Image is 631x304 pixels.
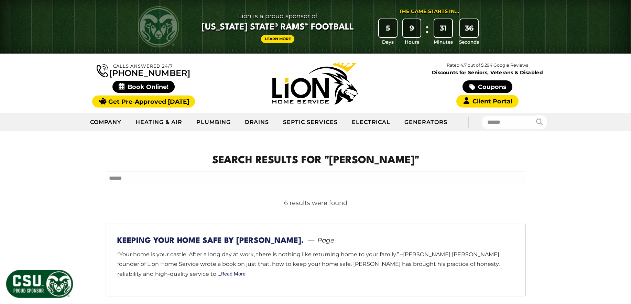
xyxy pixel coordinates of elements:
[202,11,354,22] span: Lion is a proud sponsor of
[456,95,518,108] a: Client Portal
[92,95,195,108] a: Get Pre-Approved [DATE]
[106,153,525,169] h1: Search Results for "[PERSON_NAME]"
[398,114,454,131] a: Generators
[401,61,573,69] p: Rated 4.7 out of 5,294 Google Reviews
[238,114,276,131] a: Drains
[305,236,334,245] span: Page
[382,38,394,45] span: Days
[463,80,512,93] a: Coupons
[345,114,398,131] a: Electrical
[403,19,421,37] div: 9
[112,81,175,93] span: Book Online!
[399,8,459,15] div: The Game Starts in...
[424,19,431,46] div: :
[97,63,190,77] a: [PHONE_NUMBER]
[405,38,419,45] span: Hours
[189,114,238,131] a: Plumbing
[276,114,345,131] a: Septic Services
[117,237,304,245] a: Keeping Your Home Safe by [PERSON_NAME].
[454,113,482,131] div: |
[272,63,358,104] img: Lion Home Service
[117,250,514,279] p: “Your home is your castle. After a long day at work, there is nothing like returning home to your...
[202,22,354,33] span: [US_STATE] State® Rams™ Football
[434,19,452,37] div: 31
[403,70,572,75] span: Discounts for Seniors, Veterans & Disabled
[261,35,295,43] a: Learn More
[106,199,525,208] div: 6 results were found
[459,38,479,45] span: Seconds
[5,269,74,299] img: CSU Sponsor Badge
[138,6,179,47] img: CSU Rams logo
[129,114,189,131] a: Heating & Air
[379,19,397,37] div: 5
[460,19,478,37] div: 36
[83,114,129,131] a: Company
[221,272,246,277] a: Read More
[434,38,453,45] span: Minutes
